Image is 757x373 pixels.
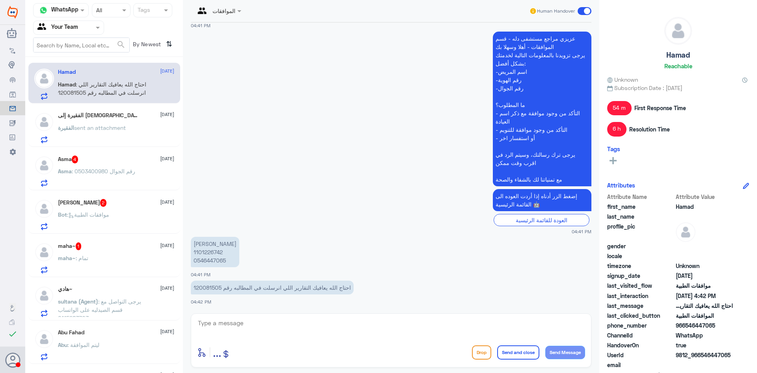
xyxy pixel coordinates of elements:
h6: Attributes [607,182,635,189]
span: 2 [100,199,107,207]
span: email [607,361,674,369]
span: UserId [607,351,674,359]
h6: Tags [607,145,620,152]
i: ⇅ [166,37,172,51]
span: null [676,361,733,369]
span: maha~ [58,255,76,261]
span: Unknown [676,262,733,270]
span: [DATE] [160,328,174,335]
img: whatsapp.png [37,4,49,16]
button: Send Message [545,346,585,359]
span: sultana (Agent) [58,298,98,305]
span: : يرجى التواصل مع قسم الصيدليه على الواتساب 0115283703 [58,298,141,321]
span: Subscription Date : [DATE] [607,84,749,92]
span: Hamad [58,81,76,88]
span: profile_pic [607,222,674,240]
span: الفقيرة [58,124,74,131]
span: signup_date [607,272,674,280]
span: : رقم الجوال 0503400980 [72,168,135,174]
span: 2025-01-27T14:00:21.515Z [676,272,733,280]
span: 04:42 PM [191,299,211,304]
button: Send and close [497,345,539,360]
h5: هادي~ [58,286,73,292]
span: [DATE] [160,111,174,118]
span: : ليتم الموافقة [67,341,99,348]
p: 11/8/2025, 4:41 PM [191,237,239,267]
span: احتاج الله يعافيك التقارير اللي انرسلت في المطالبه رقم 120081505 [676,302,733,310]
img: defaultAdmin.png [34,286,54,306]
p: 11/8/2025, 4:41 PM [493,32,591,186]
span: ChannelId [607,331,674,339]
span: 9812_966546447065 [676,351,733,359]
span: ... [213,345,221,359]
button: search [116,38,126,51]
span: Unknown [607,75,638,84]
img: defaultAdmin.png [34,112,54,132]
img: defaultAdmin.png [34,156,54,175]
h5: Hamad [666,51,690,60]
span: 4 [72,156,78,163]
span: 1 [76,242,82,250]
span: [DATE] [160,285,174,292]
h5: Abu Fahad [58,329,84,336]
span: null [676,242,733,250]
span: locale [607,252,674,260]
span: null [676,252,733,260]
span: timezone [607,262,674,270]
span: search [116,40,126,49]
span: Asma [58,168,72,174]
span: sent an attachment [74,124,126,131]
h6: Reachable [664,62,692,69]
span: 2 [676,331,733,339]
div: Tags [136,6,150,16]
h5: ايمن بن سعود [58,199,107,207]
span: HandoverOn [607,341,674,349]
span: Abu [58,341,67,348]
img: defaultAdmin.png [665,17,692,44]
img: defaultAdmin.png [676,222,695,242]
span: 2025-08-11T13:42:17.716Z [676,292,733,300]
span: last_visited_flow [607,281,674,290]
span: موافقات الطبية [676,281,733,290]
span: 54 m [607,101,632,115]
span: Resolution Time [629,125,670,133]
p: 11/8/2025, 4:42 PM [191,281,354,294]
img: defaultAdmin.png [34,242,54,262]
h5: maha~ [58,242,82,250]
span: Bot [58,211,67,218]
span: gender [607,242,674,250]
span: last_interaction [607,292,674,300]
span: [DATE] [160,67,174,75]
img: defaultAdmin.png [34,69,54,88]
h5: Asma [58,156,78,163]
span: 966546447065 [676,321,733,330]
img: yourTeam.svg [37,22,49,34]
h5: الفقيرة إلى الله [58,112,140,119]
img: defaultAdmin.png [34,329,54,349]
p: 11/8/2025, 4:41 PM [493,189,591,211]
span: Human Handover [537,7,575,15]
button: ... [213,343,221,361]
img: Widebot Logo [7,6,18,19]
button: Avatar [5,352,20,367]
h5: Hamad [58,69,76,75]
span: last_message [607,302,674,310]
img: defaultAdmin.png [34,199,54,219]
span: [DATE] [160,155,174,162]
span: الموافقات الطبية [676,311,733,320]
span: 04:41 PM [572,228,591,235]
span: 6 h [607,122,626,136]
span: : موافقات الطبية [67,211,109,218]
span: [DATE] [160,199,174,206]
span: last_name [607,212,674,221]
button: Drop [472,345,491,360]
input: Search by Name, Local etc… [34,38,129,52]
span: : تمام [76,255,88,261]
span: Hamad [676,202,733,211]
div: العودة للقائمة الرئيسية [494,214,589,226]
span: [DATE] [160,242,174,249]
span: : احتاج الله يعافيك التقارير اللي انرسلت في المطالبه رقم 120081505 [58,81,146,96]
span: First Response Time [634,104,686,112]
span: Attribute Name [607,193,674,201]
span: last_clicked_button [607,311,674,320]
